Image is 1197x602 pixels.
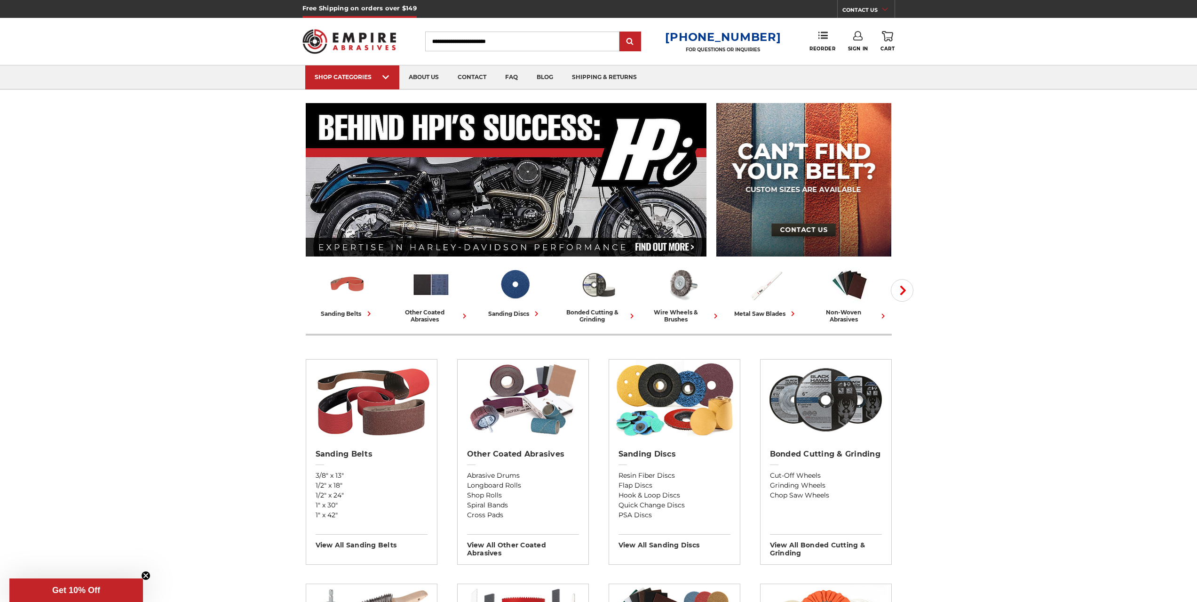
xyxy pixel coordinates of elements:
h3: View All sanding belts [316,534,428,549]
a: non-woven abrasives [812,265,888,323]
div: sanding discs [488,309,541,319]
div: SHOP CATEGORIES [315,73,390,80]
span: Reorder [809,46,835,52]
img: Sanding Discs [613,360,735,440]
a: Grinding Wheels [770,481,882,490]
img: Sanding Belts [328,265,367,304]
div: other coated abrasives [393,309,469,323]
a: sanding discs [477,265,553,319]
img: Wire Wheels & Brushes [663,265,702,304]
div: non-woven abrasives [812,309,888,323]
p: FOR QUESTIONS OR INQUIRIES [665,47,781,53]
a: Cross Pads [467,510,579,520]
h3: View All bonded cutting & grinding [770,534,882,557]
img: Other Coated Abrasives [412,265,451,304]
img: Banner for an interview featuring Horsepower Inc who makes Harley performance upgrades featured o... [306,103,707,257]
a: 1/2" x 18" [316,481,428,490]
a: Shop Rolls [467,490,579,500]
a: Chop Saw Wheels [770,490,882,500]
a: sanding belts [309,265,386,319]
img: Bonded Cutting & Grinding [765,360,887,440]
a: Quick Change Discs [618,500,730,510]
img: Metal Saw Blades [746,265,785,304]
div: metal saw blades [734,309,798,319]
div: Get 10% OffClose teaser [9,578,143,602]
button: Next [891,279,913,302]
a: wire wheels & brushes [644,265,721,323]
a: Flap Discs [618,481,730,490]
a: 1" x 42" [316,510,428,520]
div: bonded cutting & grinding [561,309,637,323]
img: Empire Abrasives [302,23,396,60]
a: Resin Fiber Discs [618,471,730,481]
a: metal saw blades [728,265,804,319]
img: Bonded Cutting & Grinding [579,265,618,304]
img: Non-woven Abrasives [830,265,869,304]
img: Sanding Discs [495,265,534,304]
a: contact [448,65,496,89]
a: Cart [880,31,895,52]
span: Get 10% Off [52,586,100,595]
span: Sign In [848,46,868,52]
h3: View All other coated abrasives [467,534,579,557]
a: [PHONE_NUMBER] [665,30,781,44]
a: about us [399,65,448,89]
a: 3/8" x 13" [316,471,428,481]
h2: Bonded Cutting & Grinding [770,449,882,459]
img: promo banner for custom belts. [716,103,891,257]
h2: Other Coated Abrasives [467,449,579,459]
img: Sanding Belts [310,360,432,440]
a: 1/2" x 24" [316,490,428,500]
a: Reorder [809,31,835,51]
h2: Sanding Discs [618,449,730,459]
a: PSA Discs [618,510,730,520]
h2: Sanding Belts [316,449,428,459]
div: sanding belts [321,309,374,319]
span: Cart [880,46,895,52]
a: other coated abrasives [393,265,469,323]
a: shipping & returns [563,65,646,89]
input: Submit [621,32,640,51]
a: Spiral Bands [467,500,579,510]
button: Close teaser [141,571,151,580]
a: Cut-Off Wheels [770,471,882,481]
a: 1" x 30" [316,500,428,510]
a: Abrasive Drums [467,471,579,481]
a: blog [527,65,563,89]
a: CONTACT US [842,5,895,18]
a: bonded cutting & grinding [561,265,637,323]
a: faq [496,65,527,89]
img: Other Coated Abrasives [462,360,584,440]
a: Hook & Loop Discs [618,490,730,500]
h3: View All sanding discs [618,534,730,549]
a: Longboard Rolls [467,481,579,490]
div: wire wheels & brushes [644,309,721,323]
